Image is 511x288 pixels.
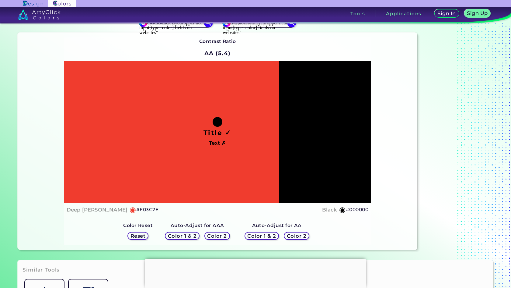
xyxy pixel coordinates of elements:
h5: Reset [131,234,145,238]
h5: Sign In [438,11,455,16]
h5: #000000 [346,206,368,214]
h3: Tools [350,11,365,16]
h5: Color 2 [208,234,226,238]
h2: AA (5.4) [202,47,234,60]
h3: Applications [386,11,422,16]
h5: #F03C2E [136,206,158,214]
strong: Contrast Ratio [199,38,236,44]
a: Sign In [436,10,458,17]
h4: Deep [PERSON_NAME] [67,205,127,214]
h5: ◉ [130,206,136,213]
a: Sign Up [465,10,489,17]
iframe: Advertisement [145,259,366,286]
h1: Title ✓ [203,128,231,137]
img: logo_artyclick_colors_white.svg [18,9,61,20]
strong: Auto-Adjust for AAA [171,222,224,228]
h5: ◉ [339,206,346,213]
h4: Black [322,205,337,214]
img: ArtyClick Design logo [23,1,43,6]
h4: Text ✗ [209,139,226,148]
h5: Color 1 & 2 [169,234,195,238]
h5: Sign Up [468,11,487,16]
h3: Similar Tools [23,266,60,274]
h5: Color 1 & 2 [249,234,275,238]
strong: Color Reset [123,222,153,228]
h5: Color 2 [288,234,305,238]
strong: Auto-Adjust for AA [252,222,302,228]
